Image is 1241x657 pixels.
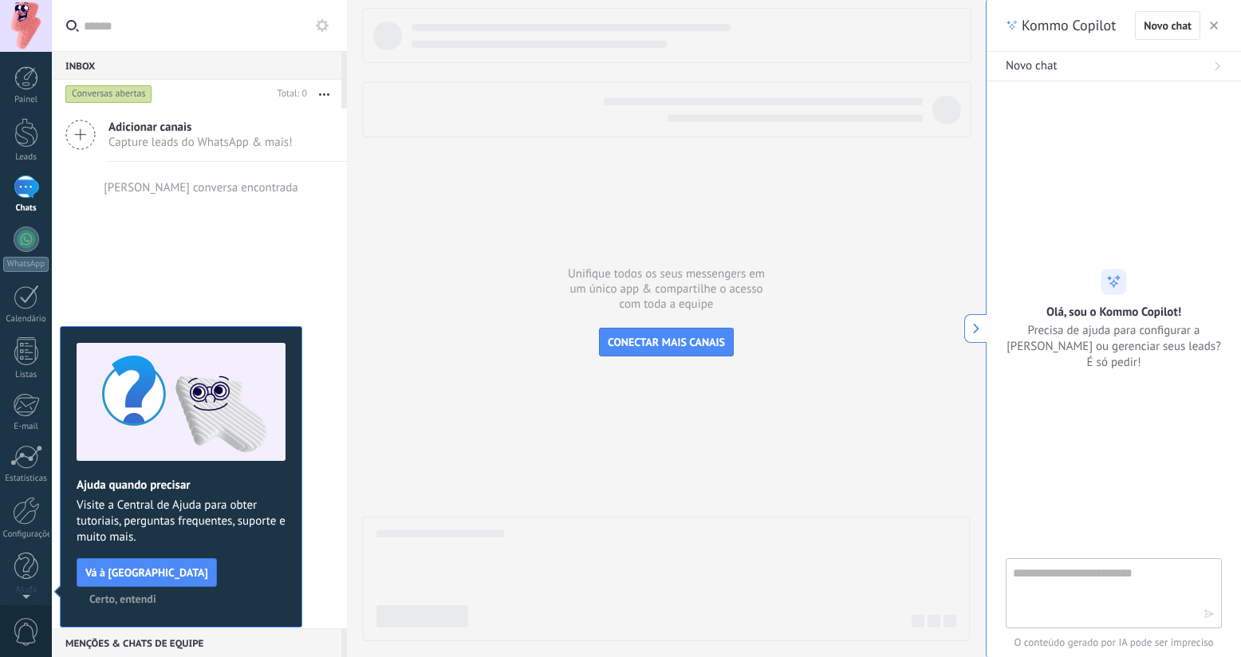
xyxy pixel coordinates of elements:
[599,328,734,356] button: CONECTAR MAIS CANAIS
[1006,635,1222,651] span: O conteúdo gerado por IA pode ser impreciso
[1006,323,1222,371] span: Precisa de ajuda para configurar a [PERSON_NAME] ou gerenciar seus leads? É só pedir!
[3,370,49,380] div: Listas
[3,203,49,214] div: Chats
[608,335,725,349] span: CONECTAR MAIS CANAIS
[3,474,49,484] div: Estatísticas
[89,593,156,604] span: Certo, entendi
[3,152,49,163] div: Leads
[3,257,49,272] div: WhatsApp
[108,120,293,135] span: Adicionar canais
[1022,16,1116,35] span: Kommo Copilot
[1144,20,1192,31] span: Novo chat
[77,558,217,587] button: Vá à [GEOGRAPHIC_DATA]
[82,587,163,611] button: Certo, entendi
[1135,11,1200,40] button: Novo chat
[52,628,341,657] div: Menções & Chats de equipe
[3,314,49,325] div: Calendário
[77,478,286,493] h2: Ajuda quando precisar
[65,85,152,104] div: Conversas abertas
[104,180,298,195] div: [PERSON_NAME] conversa encontrada
[77,498,286,545] span: Visite a Central de Ajuda para obter tutoriais, perguntas frequentes, suporte e muito mais.
[3,529,49,540] div: Configurações
[52,51,341,80] div: Inbox
[85,567,208,578] span: Vá à [GEOGRAPHIC_DATA]
[108,135,293,150] span: Capture leads do WhatsApp & mais!
[3,422,49,432] div: E-mail
[271,86,307,102] div: Total: 0
[1046,305,1181,320] h2: Olá, sou o Kommo Copilot!
[987,52,1241,81] button: Novo chat
[3,95,49,105] div: Painel
[1006,58,1058,74] span: Novo chat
